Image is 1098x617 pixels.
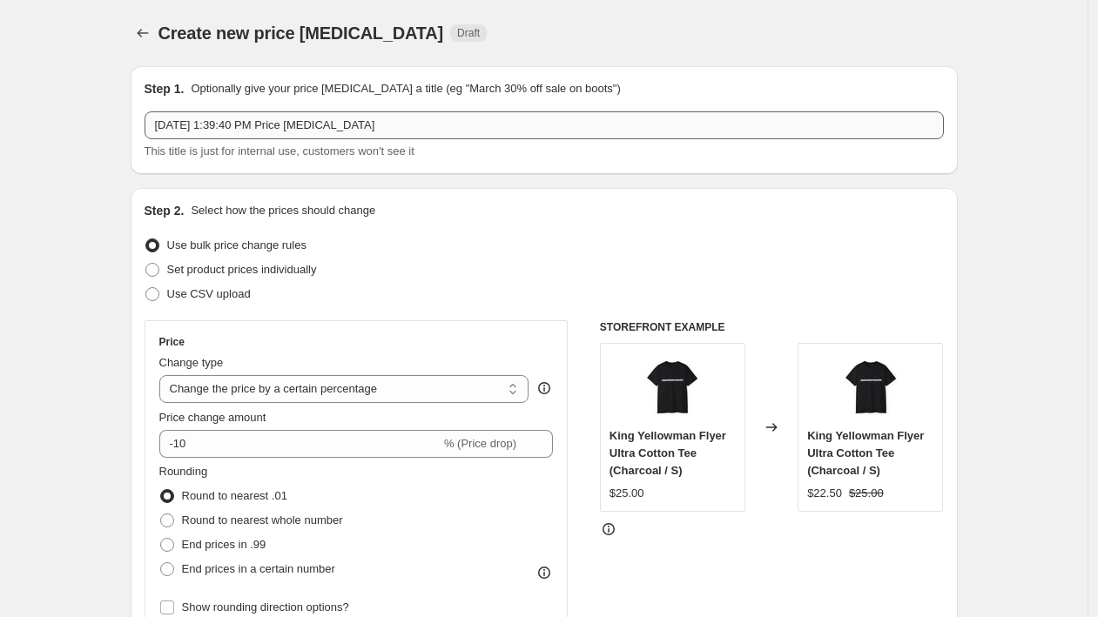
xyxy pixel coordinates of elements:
[167,238,306,251] span: Use bulk price change rules
[807,485,842,502] div: $22.50
[191,80,620,97] p: Optionally give your price [MEDICAL_DATA] a title (eg "March 30% off sale on boots")
[159,465,208,478] span: Rounding
[145,111,944,139] input: 30% off holiday sale
[131,21,155,45] button: Price change jobs
[191,202,375,219] p: Select how the prices should change
[610,485,644,502] div: $25.00
[159,356,224,369] span: Change type
[159,430,441,458] input: -15
[182,600,349,614] span: Show rounding direction options?
[182,513,343,526] span: Round to nearest whole number
[836,352,906,422] img: 6271479664139477511_2048_80x.jpg
[182,538,266,551] span: End prices in .99
[637,352,707,422] img: 6271479664139477511_2048_80x.jpg
[167,287,251,300] span: Use CSV upload
[145,202,185,219] h2: Step 2.
[167,263,317,276] span: Set product prices individually
[444,437,516,450] span: % (Price drop)
[145,80,185,97] h2: Step 1.
[159,411,266,424] span: Price change amount
[600,320,944,334] h6: STOREFRONT EXAMPLE
[145,144,414,158] span: This title is just for internal use, customers won't see it
[849,485,884,502] strike: $25.00
[182,562,335,575] span: End prices in a certain number
[159,335,185,349] h3: Price
[610,429,726,477] span: King Yellowman Flyer Ultra Cotton Tee (Charcoal / S)
[457,26,480,40] span: Draft
[182,489,287,502] span: Round to nearest .01
[536,379,553,397] div: help
[807,429,924,477] span: King Yellowman Flyer Ultra Cotton Tee (Charcoal / S)
[158,23,444,43] span: Create new price [MEDICAL_DATA]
